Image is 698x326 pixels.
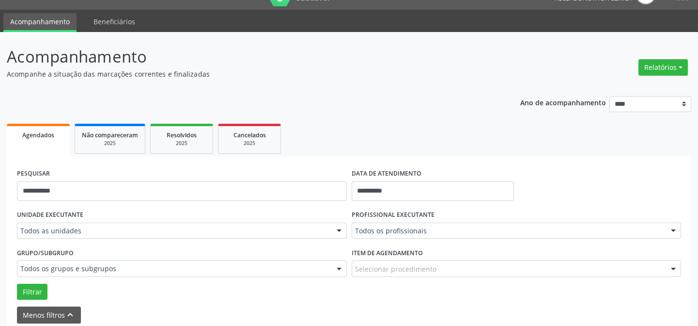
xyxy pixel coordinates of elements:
[157,140,206,147] div: 2025
[352,208,434,223] label: PROFISSIONAL EXECUTANTE
[20,264,327,274] span: Todos os grupos e subgrupos
[3,13,77,32] a: Acompanhamento
[82,140,138,147] div: 2025
[355,226,662,236] span: Todos os profissionais
[22,131,54,139] span: Agendados
[7,69,486,79] p: Acompanhe a situação das marcações correntes e finalizadas
[355,264,436,274] span: Selecionar procedimento
[520,96,606,108] p: Ano de acompanhamento
[233,131,266,139] span: Cancelados
[225,140,274,147] div: 2025
[17,245,74,261] label: Grupo/Subgrupo
[20,226,327,236] span: Todos as unidades
[82,131,138,139] span: Não compareceram
[65,310,76,320] i: keyboard_arrow_up
[17,307,81,324] button: Menos filtroskeyboard_arrow_up
[17,284,47,300] button: Filtrar
[87,13,142,30] a: Beneficiários
[167,131,197,139] span: Resolvidos
[17,166,50,181] label: PESQUISAR
[352,245,423,261] label: Item de agendamento
[352,166,421,181] label: DATA DE ATENDIMENTO
[7,45,486,69] p: Acompanhamento
[17,208,83,223] label: UNIDADE EXECUTANTE
[638,59,688,76] button: Relatórios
